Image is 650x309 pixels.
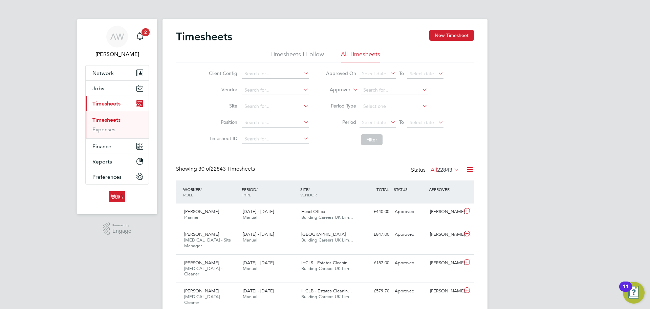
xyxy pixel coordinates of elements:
[392,286,427,297] div: Approved
[301,294,353,300] span: Building Careers UK Lim…
[427,229,462,240] div: [PERSON_NAME]
[301,260,352,266] span: IHCLS - Estates Cleanin…
[243,214,257,220] span: Manual
[92,117,121,123] a: Timesheets
[300,192,317,197] span: VENDOR
[623,287,629,295] div: 11
[92,174,122,180] span: Preferences
[86,81,149,96] button: Jobs
[240,183,299,201] div: PERIOD
[431,167,459,173] label: All
[362,71,386,77] span: Select date
[427,206,462,217] div: [PERSON_NAME]
[242,192,251,197] span: TYPE
[142,28,150,36] span: 2
[427,286,462,297] div: [PERSON_NAME]
[427,183,462,195] div: APPROVER
[392,257,427,269] div: Approved
[207,70,237,76] label: Client Config
[301,214,353,220] span: Building Careers UK Lim…
[92,85,104,92] span: Jobs
[184,288,219,294] span: [PERSON_NAME]
[243,294,257,300] span: Manual
[326,103,356,109] label: Period Type
[133,26,147,47] a: 2
[361,85,428,95] input: Search for...
[437,167,452,173] span: 22843
[198,166,211,172] span: 30 of
[357,229,392,240] div: £847.00
[85,26,149,58] a: AW[PERSON_NAME]
[92,126,115,133] a: Expenses
[301,231,346,237] span: [GEOGRAPHIC_DATA]
[301,237,353,243] span: Building Careers UK Lim…
[92,100,121,107] span: Timesheets
[181,183,240,201] div: WORKER
[86,111,149,138] div: Timesheets
[243,288,274,294] span: [DATE] - [DATE]
[184,294,222,305] span: [MEDICAL_DATA] - Cleaner
[77,19,157,214] nav: Main navigation
[184,237,231,249] span: [MEDICAL_DATA] - Site Manager
[411,166,460,175] div: Status
[301,209,325,214] span: Head Office
[243,237,257,243] span: Manual
[92,143,111,150] span: Finance
[623,282,645,304] button: Open Resource Center, 11 new notifications
[184,214,198,220] span: Planner
[183,192,193,197] span: ROLE
[86,169,149,184] button: Preferences
[301,266,353,271] span: Building Careers UK Lim…
[184,266,222,277] span: [MEDICAL_DATA] - Cleaner
[392,183,427,195] div: STATUS
[86,96,149,111] button: Timesheets
[410,119,434,125] span: Select date
[242,102,309,111] input: Search for...
[392,206,427,217] div: Approved
[110,32,124,41] span: AW
[397,69,406,78] span: To
[392,229,427,240] div: Approved
[320,86,350,93] label: Approver
[86,154,149,169] button: Reports
[242,118,309,128] input: Search for...
[103,223,132,235] a: Powered byEngage
[326,119,356,125] label: Period
[86,65,149,80] button: Network
[242,69,309,79] input: Search for...
[308,187,310,192] span: /
[357,257,392,269] div: £187.00
[207,135,237,141] label: Timesheet ID
[92,70,114,76] span: Network
[207,119,237,125] label: Position
[242,134,309,144] input: Search for...
[429,30,474,41] button: New Timesheet
[85,191,149,202] a: Go to home page
[207,103,237,109] label: Site
[410,71,434,77] span: Select date
[86,139,149,154] button: Finance
[176,30,232,43] h2: Timesheets
[243,209,274,214] span: [DATE] - [DATE]
[243,231,274,237] span: [DATE] - [DATE]
[184,260,219,266] span: [PERSON_NAME]
[357,206,392,217] div: £440.00
[109,191,125,202] img: buildingcareersuk-logo-retina.png
[112,228,131,234] span: Engage
[184,231,219,237] span: [PERSON_NAME]
[427,257,462,269] div: [PERSON_NAME]
[357,286,392,297] div: £579.70
[301,288,352,294] span: IHCLB - Estates Cleanin…
[198,166,255,172] span: 22843 Timesheets
[92,158,112,165] span: Reports
[112,223,131,228] span: Powered by
[242,85,309,95] input: Search for...
[397,118,406,127] span: To
[362,119,386,125] span: Select date
[270,50,324,62] li: Timesheets I Follow
[207,86,237,93] label: Vendor
[243,260,274,266] span: [DATE] - [DATE]
[376,187,389,192] span: TOTAL
[326,70,356,76] label: Approved On
[341,50,380,62] li: All Timesheets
